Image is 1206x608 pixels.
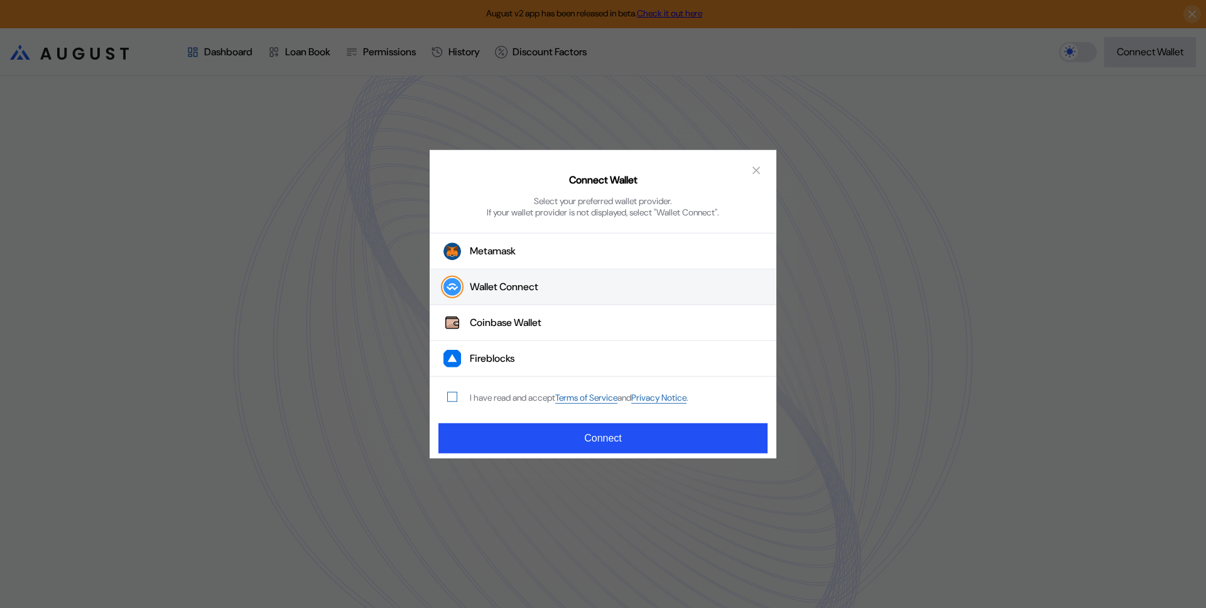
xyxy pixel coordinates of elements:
div: Wallet Connect [470,280,538,293]
button: close modal [746,160,766,180]
img: Fireblocks [443,350,461,367]
div: Select your preferred wallet provider. [534,195,672,206]
span: and [617,392,631,403]
div: I have read and accept . [470,392,688,404]
div: If your wallet provider is not displayed, select "Wallet Connect". [487,206,719,217]
button: Connect [438,423,768,453]
button: FireblocksFireblocks [430,341,776,377]
button: Wallet Connect [430,269,776,305]
button: Metamask [430,233,776,269]
div: Fireblocks [470,352,514,365]
div: Metamask [470,244,516,258]
div: Coinbase Wallet [470,316,541,329]
h2: Connect Wallet [569,173,638,187]
button: Coinbase WalletCoinbase Wallet [430,305,776,341]
img: Coinbase Wallet [443,314,461,332]
a: Privacy Notice [631,392,687,404]
a: Terms of Service [555,392,617,404]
